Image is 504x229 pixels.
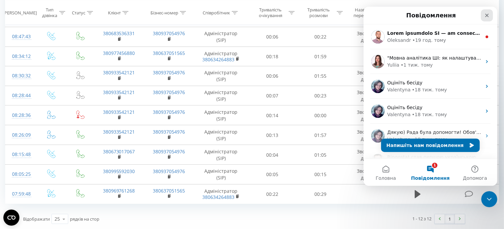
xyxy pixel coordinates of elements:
font: 07:59:48 [12,190,31,197]
font: Тривалість очікування [259,7,282,18]
font: 1 - 12 з 12 [412,216,431,222]
font: Співробітник [203,9,230,15]
font: Адміністратор (SIP) [205,69,238,82]
a: 380937054976 [153,148,185,155]
font: 08:30:32 [12,72,31,79]
iframe: Живий чат у інтеркомі [364,7,497,186]
a: 380634264883 [202,194,234,200]
font: 00:06 [266,73,278,79]
font: 00:18 [266,53,278,60]
font: 00:22 [266,191,278,197]
a: 380937054976 [153,109,185,115]
a: 380937054976 [153,129,185,135]
font: 00:00 [314,112,326,119]
a: 380937054976 [153,69,185,76]
font: 08:15:48 [12,151,31,157]
a: 380637051565 [153,187,185,194]
a: 380683536331 [103,30,135,36]
font: 1 [449,216,451,222]
a: 380937054976 [153,89,185,95]
font: 00:14 [266,112,278,119]
font: 08:47:43 [12,33,31,40]
font: Адміністратор (SIP) [205,168,238,181]
a: 380933542121 [103,69,135,76]
font: 00:07 [266,92,278,99]
font: 00:23 [314,92,326,99]
a: 380673017067 [103,148,135,155]
a: 380969761268 [103,187,135,194]
font: 00:15 [314,171,326,178]
div: • 18 тиж. тому [48,129,84,136]
font: 00:29 [314,191,326,197]
font: 01:55 [314,73,326,79]
font: 380637051565 [153,50,185,56]
font: Адміністратор (SIP) [205,89,238,102]
button: Допомога [89,152,134,179]
font: 380937054976 [153,168,185,174]
font: 00:13 [266,132,278,138]
font: 00:04 [266,152,278,158]
font: 08:28:36 [12,112,31,118]
a: 380995592030 [103,168,135,174]
font: 01:57 [314,132,326,138]
font: 08:26:09 [12,132,31,138]
font: 08:34:12 [12,53,31,59]
button: Повідомлення [44,152,89,179]
font: Зворотний дзвінок [357,168,382,181]
font: 00:22 [314,33,326,40]
a: 380933542121 [103,129,135,135]
font: Адміністратор [205,50,238,57]
font: Статус [72,9,85,15]
font: 08:05:25 [12,171,31,177]
font: Тривалість розмови [307,7,330,18]
font: 00:06 [266,33,278,40]
a: 380937054976 [153,30,185,36]
a: 380933542121 [103,89,135,95]
font: Адміністратор (SIP) [205,129,238,142]
font: Бізнес-номер [150,9,178,15]
font: Зворотний дзвінок [357,148,382,161]
font: 01:59 [314,53,326,60]
span: Допомога [99,169,123,174]
font: 00:05 [266,171,278,178]
font: Адміністратор [205,188,238,194]
a: 380977456880 [103,50,135,56]
font: рядків на стор [70,216,99,222]
font: 08:28:44 [12,92,31,98]
font: Клієнт [108,9,121,15]
font: Зворотний дзвінок [357,30,382,43]
font: Адміністратор (SIP) [205,30,238,43]
font: Зворотний дзвінок [357,109,382,122]
font: 380933542121 [103,109,135,115]
button: Відкрити віджет CMP [3,210,19,226]
button: Напишіть нам повідомлення [18,132,116,145]
font: 25 [55,216,60,222]
font: [PERSON_NAME] [3,9,37,15]
font: 01:05 [314,152,326,158]
font: Відображати [23,216,50,222]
